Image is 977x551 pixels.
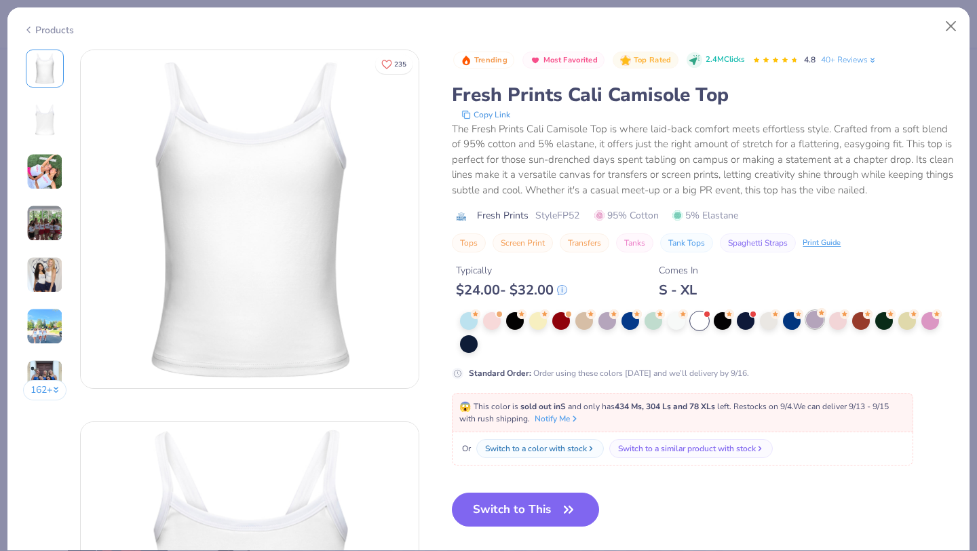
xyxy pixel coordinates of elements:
button: Spaghetti Straps [720,233,796,252]
span: 😱 [459,400,471,413]
img: Trending sort [461,55,472,66]
button: Transfers [560,233,609,252]
div: Comes In [659,263,698,278]
div: Products [23,23,74,37]
img: User generated content [26,308,63,345]
img: Front [81,50,419,388]
img: User generated content [26,256,63,293]
span: 95% Cotton [594,208,659,223]
button: Switch to This [452,493,599,527]
div: Switch to a color with stock [485,442,587,455]
span: 2.4M Clicks [706,54,744,66]
button: copy to clipboard [457,108,514,121]
span: Or [459,442,471,455]
img: Front [28,52,61,85]
span: Fresh Prints [477,208,529,223]
button: Badge Button [613,52,678,69]
img: User generated content [26,153,63,190]
span: Trending [474,56,507,64]
span: 4.8 [804,54,816,65]
strong: sold out in S [520,401,566,412]
button: Tops [452,233,486,252]
span: 235 [394,61,406,68]
button: Switch to a color with stock [476,439,604,458]
span: Most Favorited [543,56,598,64]
button: Like [375,54,413,74]
div: The Fresh Prints Cali Camisole Top is where laid-back comfort meets effortless style. Crafted fro... [452,121,954,198]
strong: Standard Order : [469,368,531,379]
div: Order using these colors [DATE] and we’ll delivery by 9/16. [469,367,749,379]
button: Tank Tops [660,233,713,252]
button: Screen Print [493,233,553,252]
img: brand logo [452,211,470,222]
img: Most Favorited sort [530,55,541,66]
button: Switch to a similar product with stock [609,439,773,458]
button: 162+ [23,380,67,400]
span: Top Rated [634,56,672,64]
img: User generated content [26,205,63,242]
button: Close [938,14,964,39]
button: Notify Me [535,413,579,425]
div: Typically [456,263,567,278]
a: 40+ Reviews [821,54,877,66]
div: $ 24.00 - $ 32.00 [456,282,567,299]
div: 4.8 Stars [752,50,799,71]
button: Badge Button [522,52,605,69]
span: This color is and only has left . Restocks on 9/4. We can deliver 9/13 - 9/15 with rush shipping. [459,401,889,424]
div: Switch to a similar product with stock [618,442,756,455]
span: Style FP52 [535,208,579,223]
button: Tanks [616,233,653,252]
strong: 434 Ms, 304 Ls and 78 XLs [615,401,715,412]
span: 5% Elastane [672,208,738,223]
img: Top Rated sort [620,55,631,66]
div: Print Guide [803,237,841,249]
div: Fresh Prints Cali Camisole Top [452,82,954,108]
img: Back [28,104,61,136]
img: User generated content [26,360,63,396]
button: Badge Button [453,52,514,69]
